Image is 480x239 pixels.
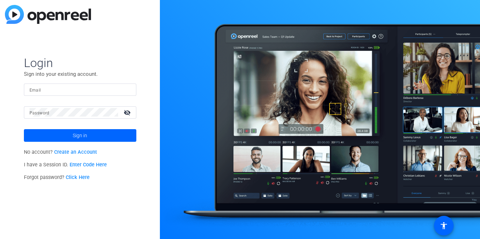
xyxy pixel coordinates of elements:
[119,107,136,118] mat-icon: visibility_off
[24,55,136,70] span: Login
[24,129,136,142] button: Sign in
[66,174,90,180] a: Click Here
[24,162,107,168] span: I have a Session ID.
[24,149,97,155] span: No account?
[5,5,91,24] img: blue-gradient.svg
[24,174,90,180] span: Forgot password?
[73,127,87,144] span: Sign in
[30,88,41,93] mat-label: Email
[440,221,448,230] mat-icon: accessibility
[30,85,131,94] input: Enter Email Address
[70,162,107,168] a: Enter Code Here
[54,149,97,155] a: Create an Account
[30,111,50,115] mat-label: Password
[24,70,136,78] p: Sign into your existing account.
